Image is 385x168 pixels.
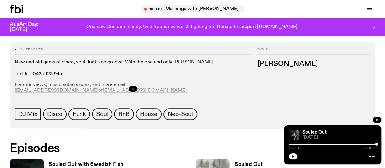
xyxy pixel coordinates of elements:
[257,47,370,55] h2: Hosts
[49,162,123,167] h3: Souled Out with Swedish Fish
[302,130,327,135] a: Souled Out
[96,111,108,117] span: Soul
[15,108,41,120] a: DJ Mix
[302,135,376,140] span: [DATE]
[73,111,86,117] span: Funk
[92,108,112,120] a: Soul
[140,111,157,117] span: House
[118,111,129,117] span: RnB
[15,59,251,77] p: New and old gems of disco, soul, funk and groove. With the one and only [PERSON_NAME]. Text In - ...
[141,5,244,13] button: On AirMornings with [PERSON_NAME] / the [PERSON_NAME] apologia hour
[47,111,62,117] span: Disco
[257,61,370,67] h3: [PERSON_NAME]
[43,108,67,120] a: Disco
[114,108,134,120] a: RnB
[19,47,43,51] span: 93 episodes
[168,111,193,117] span: Neo-Soul
[68,108,90,120] a: Funk
[235,162,263,167] h3: Souled Out
[10,22,49,32] h3: AusArt Day: [DATE]
[289,147,302,150] span: 2:00:00
[18,111,37,117] span: DJ Mix
[10,143,251,154] h2: Episodes
[86,24,299,30] p: One day. One community. One frequency worth fighting for. Donate to support [DOMAIN_NAME].
[163,108,197,120] a: Neo-Soul
[364,147,376,150] span: 2:00:00
[136,108,162,120] a: House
